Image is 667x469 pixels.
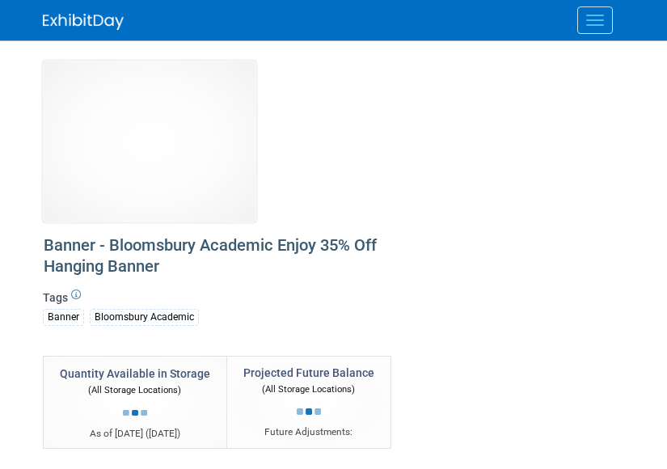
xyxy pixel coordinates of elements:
[123,410,147,416] img: loading...
[60,365,210,382] div: Quantity Available in Storage
[577,6,613,34] button: Menu
[43,289,423,336] div: Tags
[243,425,374,439] div: Future Adjustments:
[243,381,374,396] div: (All Storage Locations)
[43,61,256,222] img: View Images
[38,231,423,281] div: Banner - Bloomsbury Academic Enjoy 35% Off Hanging Banner
[297,408,321,415] img: loading...
[43,14,124,30] img: ExhibitDay
[60,427,210,441] div: As of [DATE] ( )
[243,365,374,381] div: Projected Future Balance
[43,309,84,326] div: Banner
[149,428,177,439] span: [DATE]
[60,382,210,397] div: (All Storage Locations)
[90,309,199,326] div: Bloomsbury Academic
